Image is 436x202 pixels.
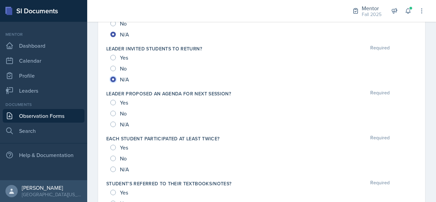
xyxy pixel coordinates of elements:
a: Profile [3,69,84,82]
span: Yes [120,54,128,61]
a: Observation Forms [3,109,84,123]
span: Yes [120,99,128,106]
div: Mentor [362,4,381,12]
span: N/A [120,31,129,38]
span: N/A [120,121,129,128]
span: Yes [120,144,128,151]
span: No [120,110,127,117]
span: Required [370,90,390,97]
a: Dashboard [3,39,84,52]
div: Help & Documentation [3,148,84,162]
span: N/A [120,166,129,173]
label: Each student participated at least twice? [106,135,219,142]
div: Fall 2025 [362,11,381,18]
span: No [120,65,127,72]
span: Required [370,180,390,187]
span: No [120,20,127,27]
span: N/A [120,76,129,83]
div: [GEOGRAPHIC_DATA][US_STATE] [22,191,82,198]
a: Leaders [3,84,84,97]
div: Mentor [3,31,84,37]
div: Documents [3,102,84,108]
label: Leader invited students to return? [106,45,202,52]
span: Required [370,135,390,142]
span: Yes [120,189,128,196]
a: Calendar [3,54,84,67]
a: Search [3,124,84,138]
label: Student's referred to their textbooks/notes? [106,180,231,187]
label: Leader proposed an agenda for next session? [106,90,231,97]
span: No [120,155,127,162]
span: Required [370,45,390,52]
div: [PERSON_NAME] [22,184,82,191]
